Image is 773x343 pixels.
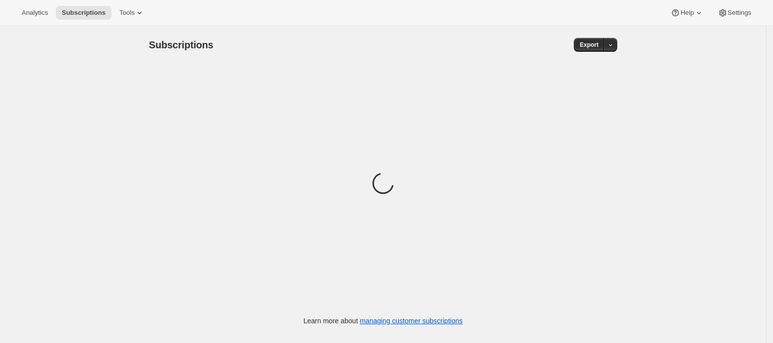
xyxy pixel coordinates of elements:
[62,9,105,17] span: Subscriptions
[360,317,463,325] a: managing customer subscriptions
[56,6,111,20] button: Subscriptions
[16,6,54,20] button: Analytics
[680,9,694,17] span: Help
[119,9,135,17] span: Tools
[574,38,604,52] button: Export
[712,6,757,20] button: Settings
[149,39,213,50] span: Subscriptions
[304,316,463,326] p: Learn more about
[580,41,598,49] span: Export
[665,6,709,20] button: Help
[22,9,48,17] span: Analytics
[113,6,150,20] button: Tools
[728,9,751,17] span: Settings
